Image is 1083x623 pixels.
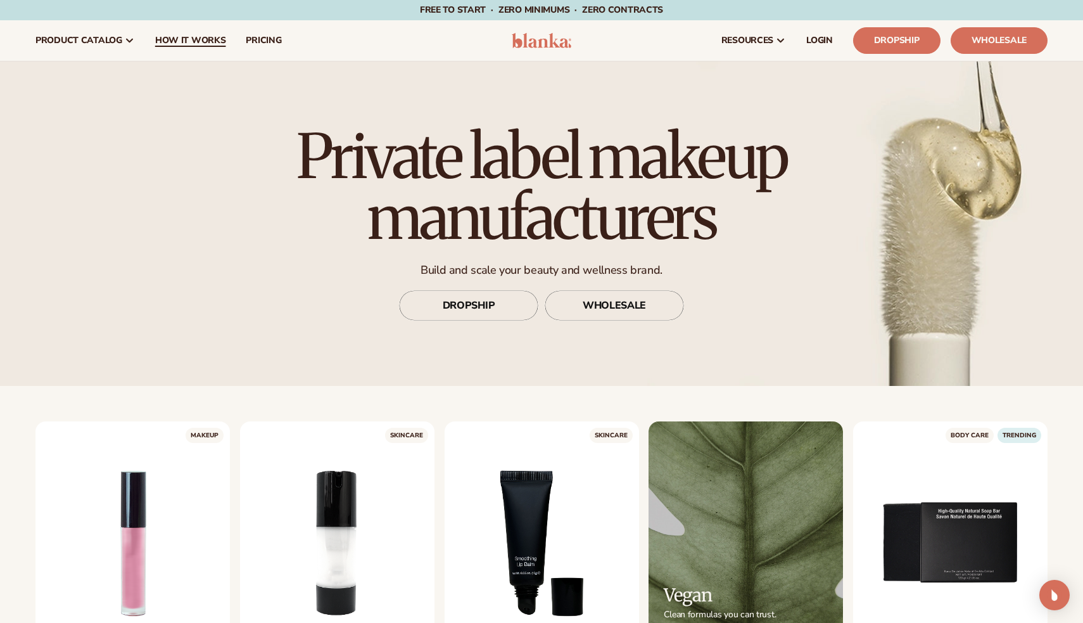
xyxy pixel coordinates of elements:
a: product catalog [25,20,145,61]
img: logo [512,33,572,48]
a: resources [711,20,796,61]
span: pricing [246,35,281,46]
span: LOGIN [806,35,833,46]
div: Open Intercom Messenger [1039,580,1070,610]
p: Clean formulas you can trust. [664,609,776,620]
a: Dropship [853,27,940,54]
p: Build and scale your beauty and wellness brand. [260,263,823,278]
a: LOGIN [796,20,843,61]
a: WHOLESALE [545,291,684,321]
a: Wholesale [951,27,1048,54]
span: Free to start · ZERO minimums · ZERO contracts [420,4,663,16]
h2: Vegan [664,586,776,605]
a: pricing [236,20,291,61]
span: product catalog [35,35,122,46]
a: DROPSHIP [399,291,538,321]
span: How It Works [155,35,226,46]
span: resources [721,35,773,46]
h1: Private label makeup manufacturers [260,126,823,248]
a: How It Works [145,20,236,61]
